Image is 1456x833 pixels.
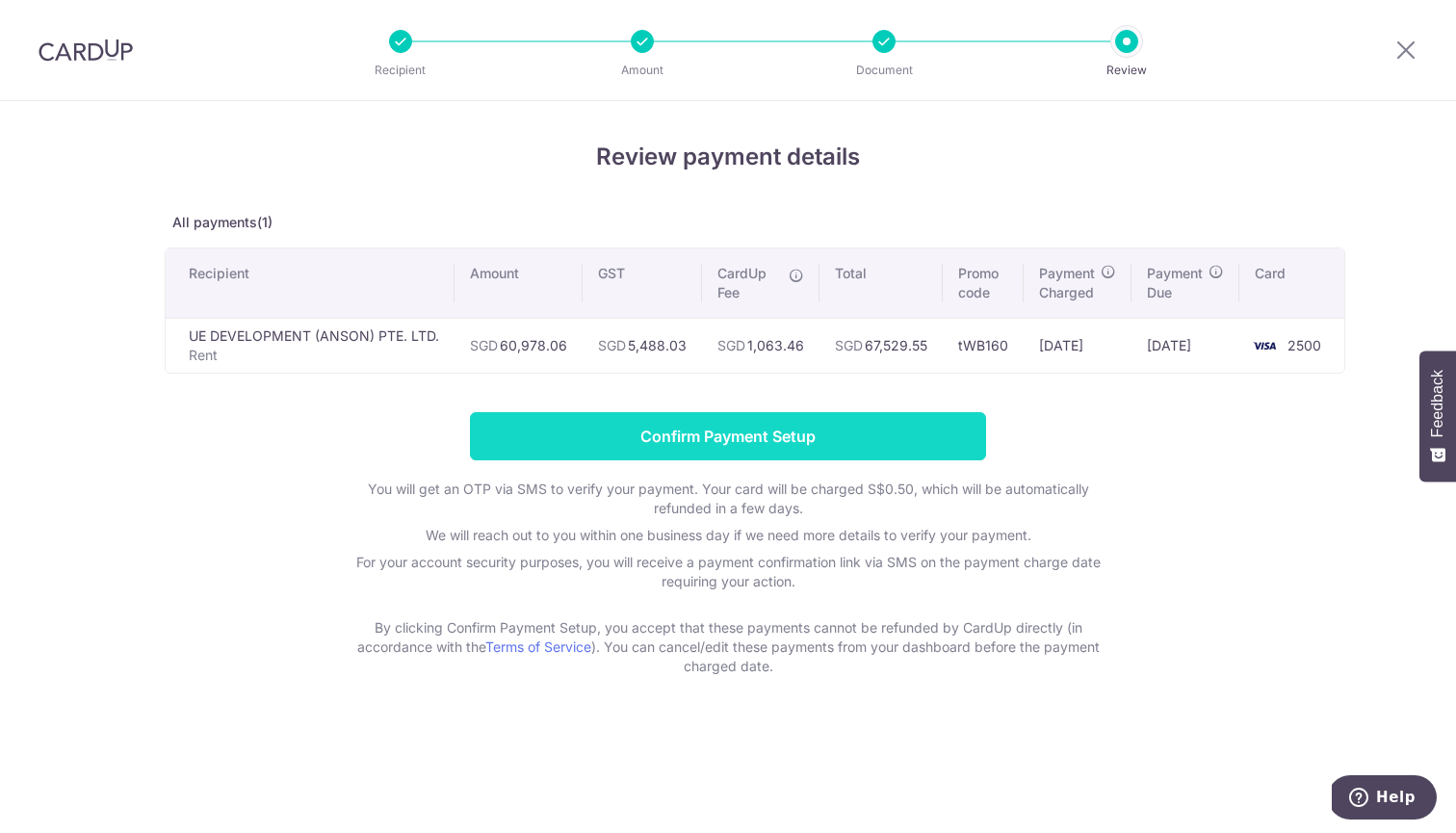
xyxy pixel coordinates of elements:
p: By clicking Confirm Payment Setup, you accept that these payments cannot be refunded by CardUp di... [343,618,1113,676]
td: 5,488.03 [583,318,702,373]
td: 1,063.46 [702,318,819,373]
span: SGD [717,337,745,353]
p: Rent [189,346,439,365]
span: Payment Due [1147,264,1203,302]
th: Promo code [943,248,1024,318]
a: Terms of Service [485,638,591,655]
img: <span class="translation_missing" title="translation missing: en.account_steps.new_confirm_form.b... [1245,334,1284,357]
span: SGD [470,337,498,353]
p: Amount [571,61,714,80]
td: UE DEVELOPMENT (ANSON) PTE. LTD. [166,318,455,373]
th: Card [1239,248,1344,318]
span: CardUp Fee [717,264,779,302]
span: Feedback [1429,370,1446,437]
span: SGD [598,337,626,353]
p: Review [1055,61,1198,80]
p: Document [813,61,955,80]
th: Total [819,248,943,318]
td: [DATE] [1131,318,1239,373]
span: Payment Charged [1039,264,1095,302]
span: SGD [835,337,863,353]
img: CardUp [39,39,133,62]
th: Amount [455,248,583,318]
th: GST [583,248,702,318]
td: 60,978.06 [455,318,583,373]
th: Recipient [166,248,455,318]
p: You will get an OTP via SMS to verify your payment. Your card will be charged S$0.50, which will ... [343,480,1113,518]
button: Feedback - Show survey [1419,351,1456,482]
span: 2500 [1287,337,1321,353]
input: Confirm Payment Setup [470,412,986,460]
p: We will reach out to you within one business day if we need more details to verify your payment. [343,526,1113,545]
h4: Review payment details [165,140,1291,174]
iframe: Opens a widget where you can find more information [1332,775,1437,823]
p: All payments(1) [165,213,1291,232]
td: 67,529.55 [819,318,943,373]
p: Recipient [329,61,472,80]
p: For your account security purposes, you will receive a payment confirmation link via SMS on the p... [343,553,1113,611]
td: [DATE] [1024,318,1131,373]
td: tWB160 [943,318,1024,373]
